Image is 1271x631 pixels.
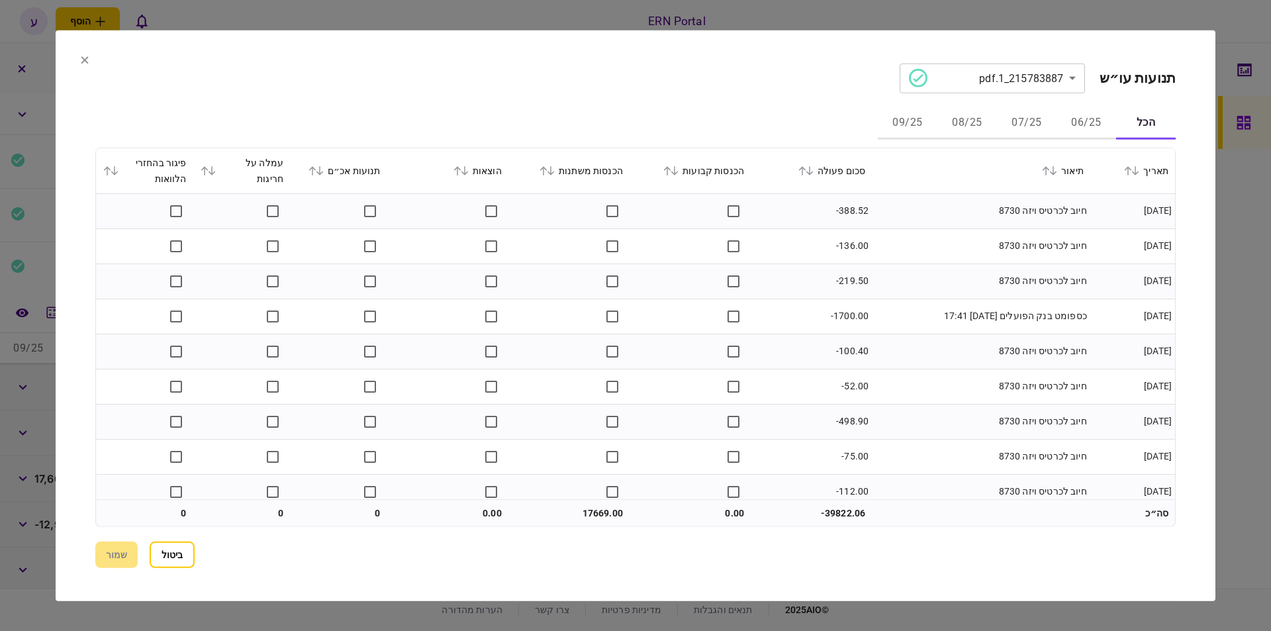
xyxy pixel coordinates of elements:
td: 0 [193,500,291,526]
div: תנועות אכ״ם [297,162,381,178]
div: עמלה על חריגות [200,154,284,186]
button: 09/25 [878,107,937,139]
div: סכום פעולה [757,162,865,178]
td: [DATE] [1090,334,1175,369]
div: 215783887_1.pdf [909,69,1064,87]
td: חיוב לכרטיס ויזה 8730 [872,404,1090,439]
td: -52.00 [751,369,872,404]
td: חיוב לכרטיס ויזה 8730 [872,228,1090,264]
td: -112.00 [751,474,872,509]
td: [DATE] [1090,228,1175,264]
div: תאריך [1097,162,1168,178]
button: ביטול [150,542,195,568]
button: הכל [1116,107,1176,139]
td: -388.52 [751,193,872,228]
td: 0 [96,500,193,526]
td: חיוב לכרטיס ויזה 8730 [872,334,1090,369]
td: -219.50 [751,264,872,299]
div: הכנסות קבועות [636,162,744,178]
td: חיוב לכרטיס ויזה 8730 [872,193,1090,228]
td: -1700.00 [751,299,872,334]
td: חיוב לכרטיס ויזה 8730 [872,474,1090,509]
button: 08/25 [937,107,997,139]
button: 07/25 [997,107,1057,139]
div: תיאור [878,162,1084,178]
button: 06/25 [1057,107,1116,139]
div: הכנסות משתנות [515,162,623,178]
div: פיגור בהחזרי הלוואות [103,154,187,186]
td: [DATE] [1090,474,1175,509]
td: [DATE] [1090,193,1175,228]
td: כספומט בנק הפועלים [DATE] 17:41 [872,299,1090,334]
td: [DATE] [1090,369,1175,404]
td: [DATE] [1090,439,1175,474]
td: סה״כ [1090,500,1175,526]
td: -498.90 [751,404,872,439]
td: -136.00 [751,228,872,264]
td: -39822.06 [751,500,872,526]
td: [DATE] [1090,264,1175,299]
td: [DATE] [1090,404,1175,439]
td: 0.00 [630,500,751,526]
td: 0.00 [387,500,508,526]
td: [DATE] [1090,299,1175,334]
div: הוצאות [394,162,502,178]
h2: תנועות עו״ש [1100,70,1176,86]
td: חיוב לכרטיס ויזה 8730 [872,439,1090,474]
td: -100.40 [751,334,872,369]
td: 0 [290,500,387,526]
td: 17669.00 [508,500,630,526]
td: -75.00 [751,439,872,474]
td: חיוב לכרטיס ויזה 8730 [872,369,1090,404]
td: חיוב לכרטיס ויזה 8730 [872,264,1090,299]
